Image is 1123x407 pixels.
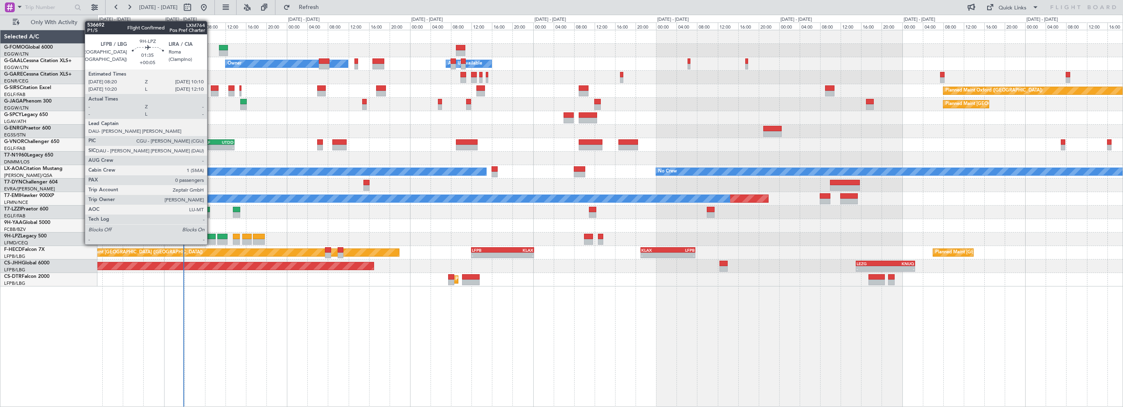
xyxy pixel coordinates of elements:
[800,22,820,30] div: 04:00
[4,186,55,192] a: EVRA/[PERSON_NAME]
[882,22,902,30] div: 20:00
[4,72,72,77] a: G-GARECessna Citation XLS+
[472,248,503,253] div: LFPB
[4,220,23,225] span: 9H-YAA
[4,261,50,266] a: CS-JHHGlobal 6000
[4,139,24,144] span: G-VNOR
[165,16,197,23] div: [DATE] - [DATE]
[349,22,369,30] div: 12:00
[886,266,915,271] div: -
[200,145,217,150] div: -
[185,22,205,30] div: 04:00
[4,105,29,111] a: EGGW/LTN
[4,51,29,57] a: EGGW/LTN
[226,22,246,30] div: 12:00
[574,22,595,30] div: 08:00
[1066,22,1087,30] div: 08:00
[4,207,21,212] span: T7-LZZI
[656,22,677,30] div: 00:00
[89,165,163,178] div: No Crew Hamburg (Fuhlsbuttel Intl)
[738,22,759,30] div: 16:00
[4,119,26,125] a: LGAV/ATH
[200,140,217,145] div: EGLF
[74,246,203,259] div: Planned Maint [GEOGRAPHIC_DATA] ([GEOGRAPHIC_DATA])
[4,85,20,90] span: G-SIRS
[4,213,25,219] a: EGLF/FAB
[472,253,503,258] div: -
[935,246,1064,259] div: Planned Maint [GEOGRAPHIC_DATA] ([GEOGRAPHIC_DATA])
[4,261,22,266] span: CS-JHH
[4,207,48,212] a: T7-LZZIPraetor 600
[217,140,234,145] div: UTDD
[4,193,54,198] a: T7-EMIHawker 900XP
[4,99,23,104] span: G-JAGA
[4,274,22,279] span: CS-DTR
[280,1,329,14] button: Refresh
[641,248,668,253] div: KLAX
[886,261,915,266] div: KNUQ
[123,22,143,30] div: 16:00
[943,22,964,30] div: 08:00
[945,85,1042,97] div: Planned Maint Oxford ([GEOGRAPHIC_DATA])
[534,16,566,23] div: [DATE] - [DATE]
[4,267,25,273] a: LFPB/LBG
[4,193,20,198] span: T7-EMI
[982,1,1043,14] button: Quick Links
[841,22,861,30] div: 12:00
[4,45,25,50] span: G-FOMO
[4,92,25,98] a: EGLF/FAB
[4,253,25,259] a: LFPB/LBG
[4,180,23,185] span: T7-DYN
[999,4,1026,12] div: Quick Links
[780,16,812,23] div: [DATE] - [DATE]
[503,248,533,253] div: KLAX
[512,22,533,30] div: 20:00
[4,240,28,246] a: LFMD/CEQ
[4,78,29,84] a: EGNR/CEG
[902,22,923,30] div: 00:00
[4,153,53,158] a: T7-N1960Legacy 650
[9,16,89,29] button: Only With Activity
[4,247,45,252] a: F-HECDFalcon 7X
[1046,22,1066,30] div: 04:00
[102,22,123,30] div: 12:00
[984,22,1005,30] div: 16:00
[904,16,935,23] div: [DATE] - [DATE]
[1026,16,1058,23] div: [DATE] - [DATE]
[4,220,50,225] a: 9H-YAAGlobal 5000
[369,22,390,30] div: 16:00
[1087,22,1107,30] div: 12:00
[668,248,695,253] div: LFPB
[503,253,533,258] div: -
[451,22,471,30] div: 08:00
[4,226,26,233] a: FCBB/BZV
[328,22,348,30] div: 08:00
[492,22,512,30] div: 16:00
[1025,22,1046,30] div: 00:00
[390,22,410,30] div: 20:00
[4,145,25,152] a: EGLF/FAB
[139,4,178,11] span: [DATE] - [DATE]
[554,22,574,30] div: 04:00
[668,253,695,258] div: -
[857,261,886,266] div: LEZG
[4,166,63,171] a: LX-AOACitation Mustang
[4,180,58,185] a: T7-DYNChallenger 604
[288,16,320,23] div: [DATE] - [DATE]
[4,99,52,104] a: G-JAGAPhenom 300
[718,22,738,30] div: 12:00
[448,58,482,70] div: A/C Unavailable
[4,159,29,165] a: DNMM/LOS
[677,22,697,30] div: 04:00
[307,22,328,30] div: 04:00
[945,98,1074,110] div: Planned Maint [GEOGRAPHIC_DATA] ([GEOGRAPHIC_DATA])
[205,22,226,30] div: 08:00
[471,22,492,30] div: 12:00
[615,22,636,30] div: 16:00
[4,85,51,90] a: G-SIRSCitation Excel
[4,126,51,131] a: G-ENRGPraetor 600
[861,22,882,30] div: 16:00
[246,22,266,30] div: 16:00
[4,274,50,279] a: CS-DTRFalcon 2000
[217,145,234,150] div: -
